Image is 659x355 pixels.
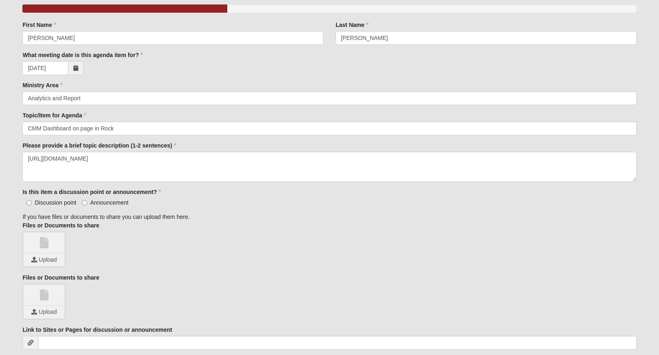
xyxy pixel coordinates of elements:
[22,273,99,282] label: Files or Documents to share
[22,141,176,150] label: Please provide a brief topic description (1-2 sentences)
[26,200,32,205] input: Discussion point
[336,21,369,29] label: Last Name
[22,81,62,89] label: Ministry Area
[22,51,143,59] label: What meeting date is this agenda item for?
[22,21,56,29] label: First Name
[22,111,86,119] label: Topic/Item for Agenda
[22,221,99,229] label: Files or Documents to share
[35,199,76,206] span: Discussion point
[22,188,161,196] label: Is this item a discussion point or announcement?
[90,199,128,206] span: Announcement
[82,200,87,205] input: Announcement
[22,326,172,334] label: Link to Sites or Pages for discussion or announcement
